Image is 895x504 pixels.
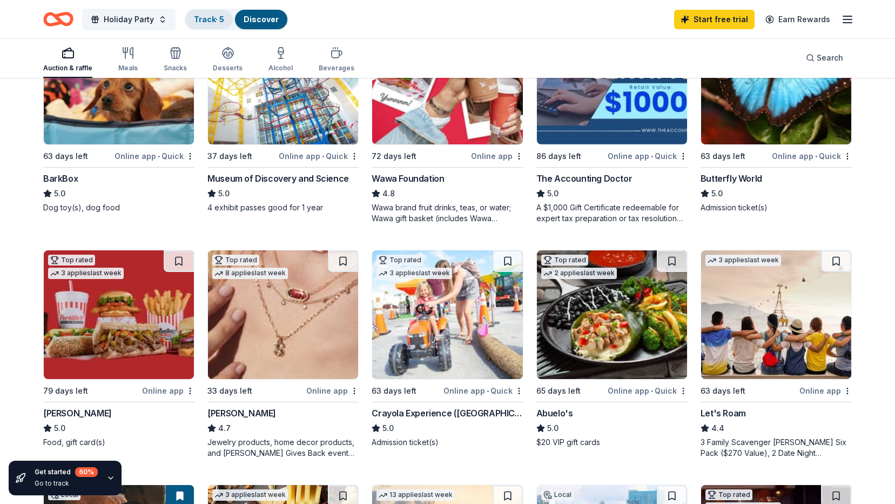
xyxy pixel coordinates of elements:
div: Wawa brand fruit drinks, teas, or water; Wawa gift basket (includes Wawa products and coupons) [372,202,523,224]
div: Online app [799,384,852,397]
div: Let's Roam [701,407,746,420]
span: • [651,152,653,161]
span: • [158,152,160,161]
div: Top rated [212,255,259,266]
div: Online app Quick [115,149,194,163]
img: Image for The Accounting Doctor [537,16,687,144]
div: Food, gift card(s) [43,437,194,448]
button: Track· 5Discover [184,9,288,30]
div: Online app Quick [443,384,523,397]
img: Image for BarkBox [44,16,194,144]
button: Snacks [164,42,187,78]
div: Local [541,489,574,500]
img: Image for Butterfly World [701,16,851,144]
div: 8 applies last week [212,268,288,279]
button: Meals [118,42,138,78]
div: BarkBox [43,172,78,185]
a: Image for Portillo'sTop rated3 applieslast week79 days leftOnline app[PERSON_NAME]5.0Food, gift c... [43,250,194,448]
a: Home [43,6,73,32]
a: Image for Wawa FoundationTop rated2 applieslast week72 days leftOnline appWawa Foundation4.8Wawa ... [372,15,523,224]
div: 72 days left [372,150,416,163]
div: 3 applies last week [48,268,124,279]
span: 5.0 [54,422,65,435]
div: Online app [306,384,359,397]
div: 3 Family Scavenger [PERSON_NAME] Six Pack ($270 Value), 2 Date Night Scavenger [PERSON_NAME] Two ... [701,437,852,459]
div: 3 applies last week [705,255,781,266]
a: Earn Rewards [759,10,837,29]
div: Top rated [705,489,752,500]
div: 4 exhibit passes good for 1 year [207,202,359,213]
div: Top rated [541,255,588,266]
span: 4.7 [218,422,231,435]
img: Image for Let's Roam [701,250,851,379]
span: 4.8 [382,187,395,200]
img: Image for Museum of Discovery and Science [208,16,358,144]
div: Get started [35,467,98,477]
div: Jewelry products, home decor products, and [PERSON_NAME] Gives Back event in-store or online (or ... [207,437,359,459]
div: $20 VIP gift cards [536,437,688,448]
span: • [322,152,324,161]
a: Image for BarkBoxTop rated9 applieslast week63 days leftOnline app•QuickBarkBox5.0Dog toy(s), dog... [43,15,194,213]
div: Online app [142,384,194,397]
div: Go to track [35,479,98,488]
div: Dog toy(s), dog food [43,202,194,213]
a: Discover [244,15,279,24]
div: Abuelo's [536,407,573,420]
div: Desserts [213,64,243,72]
div: Beverages [319,64,354,72]
button: Holiday Party [82,9,176,30]
div: [PERSON_NAME] [207,407,276,420]
div: 65 days left [536,384,581,397]
div: 63 days left [43,150,88,163]
span: • [487,387,489,395]
div: Top rated [48,255,95,266]
a: Track· 5 [194,15,224,24]
span: 4.4 [711,422,724,435]
div: 86 days left [536,150,581,163]
span: 5.0 [711,187,723,200]
img: Image for Portillo's [44,250,194,379]
div: Online app [471,149,523,163]
div: Online app Quick [608,149,688,163]
a: Image for Crayola Experience (Orlando)Top rated3 applieslast week63 days leftOnline app•QuickCray... [372,250,523,448]
div: Admission ticket(s) [372,437,523,448]
a: Image for Abuelo's Top rated2 applieslast week65 days leftOnline app•QuickAbuelo's5.0$20 VIP gift... [536,250,688,448]
span: Search [817,51,843,64]
a: Start free trial [674,10,755,29]
div: Online app Quick [279,149,359,163]
button: Alcohol [268,42,293,78]
div: Online app Quick [608,384,688,397]
a: Image for Butterfly WorldTop rated1 applylast week63 days leftOnline app•QuickButterfly World5.0A... [701,15,852,213]
img: Image for Crayola Experience (Orlando) [372,250,522,379]
div: 3 applies last week [212,489,288,501]
span: Holiday Party [104,13,154,26]
div: 37 days left [207,150,252,163]
div: 13 applies last week [376,489,455,501]
span: 5.0 [382,422,394,435]
img: Image for Abuelo's [537,250,687,379]
div: Wawa Foundation [372,172,444,185]
img: Image for Kendra Scott [208,250,358,379]
div: 63 days left [701,150,745,163]
span: 5.0 [547,422,558,435]
div: Butterfly World [701,172,762,185]
button: Auction & raffle [43,42,92,78]
div: Meals [118,64,138,72]
div: 60 % [75,467,98,477]
a: Image for Kendra ScottTop rated8 applieslast week33 days leftOnline app[PERSON_NAME]4.7Jewelry pr... [207,250,359,459]
div: [PERSON_NAME] [43,407,112,420]
div: A $1,000 Gift Certificate redeemable for expert tax preparation or tax resolution services—recipi... [536,202,688,224]
div: 63 days left [701,384,745,397]
div: 2 applies last week [541,268,617,279]
div: 63 days left [372,384,416,397]
div: 79 days left [43,384,88,397]
div: Snacks [164,64,187,72]
div: Online app Quick [772,149,852,163]
div: Admission ticket(s) [701,202,852,213]
div: Crayola Experience ([GEOGRAPHIC_DATA]) [372,407,523,420]
a: Image for The Accounting DoctorTop rated23 applieslast week86 days leftOnline app•QuickThe Accoun... [536,15,688,224]
div: 3 applies last week [376,268,452,279]
a: Image for Museum of Discovery and ScienceTop rated1 applylast week37 days leftOnline app•QuickMus... [207,15,359,213]
span: 5.0 [218,187,230,200]
span: 5.0 [54,187,65,200]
